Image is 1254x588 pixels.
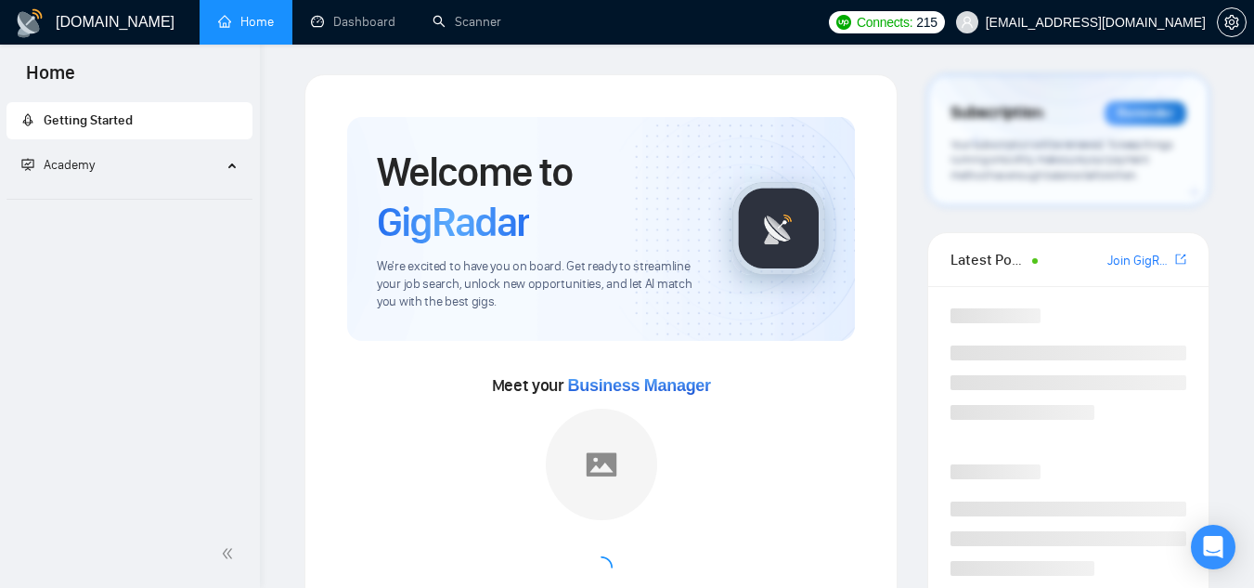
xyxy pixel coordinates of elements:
a: searchScanner [433,14,501,30]
span: Subscription [950,98,1042,129]
span: loading [588,555,613,580]
div: Open Intercom Messenger [1191,525,1235,569]
button: setting [1217,7,1247,37]
span: Academy [21,157,95,173]
img: upwork-logo.png [836,15,851,30]
div: Reminder [1105,101,1186,125]
span: 215 [916,12,937,33]
span: Getting Started [44,112,133,128]
span: Connects: [857,12,912,33]
li: Getting Started [6,102,252,139]
h1: Welcome to [377,147,703,247]
a: dashboardDashboard [311,14,395,30]
span: We're excited to have you on board. Get ready to streamline your job search, unlock new opportuni... [377,258,703,311]
span: Academy [44,157,95,173]
span: export [1175,252,1186,267]
span: Meet your [492,375,711,396]
span: setting [1218,15,1246,30]
span: GigRadar [377,197,529,247]
span: user [961,16,974,29]
span: Latest Posts from the GigRadar Community [950,248,1027,271]
span: Business Manager [568,376,711,395]
span: Home [11,59,90,98]
img: placeholder.png [546,409,657,520]
img: gigradar-logo.png [732,182,825,275]
a: Join GigRadar Slack Community [1107,251,1171,271]
span: fund-projection-screen [21,158,34,171]
img: logo [15,8,45,38]
a: homeHome [218,14,274,30]
span: double-left [221,544,239,563]
a: setting [1217,15,1247,30]
span: Your subscription will be renewed. To keep things running smoothly, make sure your payment method... [950,137,1172,182]
a: export [1175,251,1186,268]
li: Academy Homepage [6,191,252,203]
span: rocket [21,113,34,126]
